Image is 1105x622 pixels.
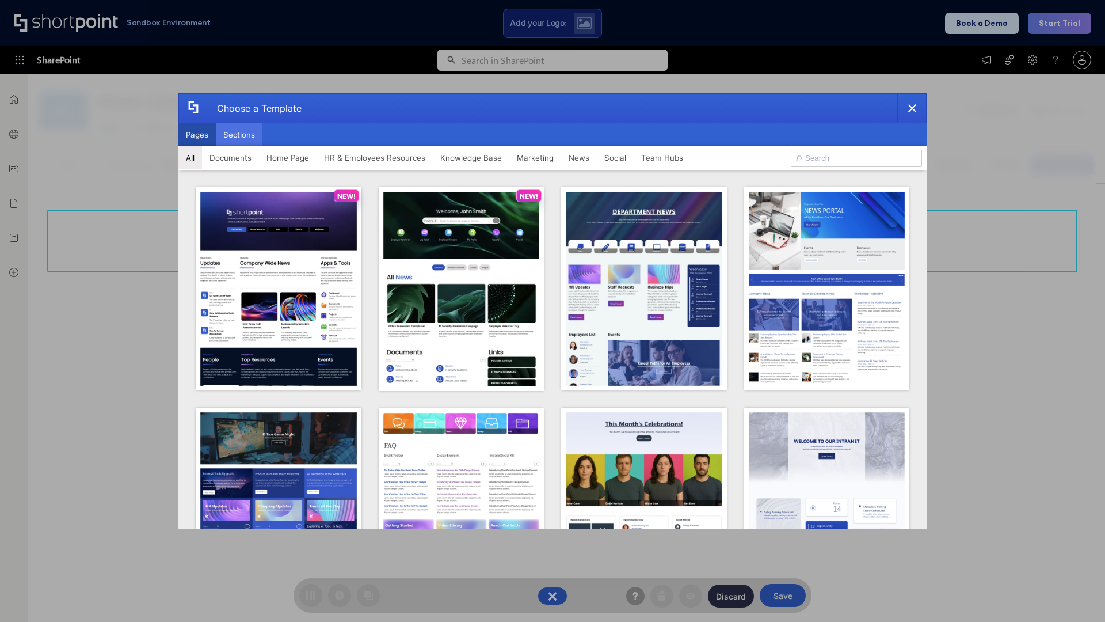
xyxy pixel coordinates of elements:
[791,150,922,167] input: Search
[178,146,202,169] button: All
[509,146,561,169] button: Marketing
[561,146,597,169] button: News
[634,146,691,169] button: Team Hubs
[433,146,509,169] button: Knowledge Base
[178,123,216,146] button: Pages
[520,192,538,200] p: NEW!
[317,146,433,169] button: HR & Employees Resources
[337,192,356,200] p: NEW!
[202,146,259,169] button: Documents
[259,146,317,169] button: Home Page
[178,93,927,529] div: template selector
[1047,567,1105,622] iframe: Chat Widget
[597,146,634,169] button: Social
[208,94,302,123] div: Choose a Template
[216,123,262,146] button: Sections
